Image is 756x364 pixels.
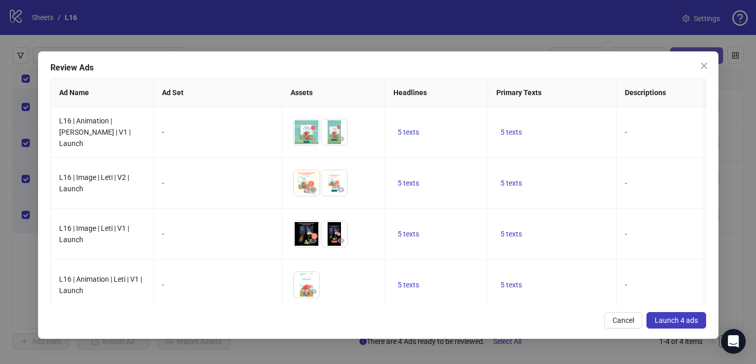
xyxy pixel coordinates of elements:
[721,329,746,354] div: Open Intercom Messenger
[337,186,345,193] span: eye
[335,184,347,196] button: Preview
[393,228,423,240] button: 5 texts
[696,58,712,74] button: Close
[154,79,282,107] th: Ad Set
[398,179,419,187] span: 5 texts
[282,79,385,107] th: Assets
[488,79,617,107] th: Primary Texts
[321,170,347,196] img: Asset 2
[617,79,745,107] th: Descriptions
[393,126,423,138] button: 5 texts
[337,135,345,142] span: eye
[307,133,319,145] button: Preview
[59,173,129,193] span: L16 | Image | Leti | V2 | Launch
[335,133,347,145] button: Preview
[162,228,274,240] div: -
[321,221,347,247] img: Asset 2
[700,62,708,70] span: close
[321,119,347,145] img: Asset 2
[496,228,526,240] button: 5 texts
[310,237,317,244] span: eye
[51,79,154,107] th: Ad Name
[162,279,274,290] div: -
[337,237,345,244] span: eye
[496,126,526,138] button: 5 texts
[162,177,274,189] div: -
[393,177,423,189] button: 5 texts
[655,316,698,324] span: Launch 4 ads
[625,230,627,238] span: -
[162,126,274,138] div: -
[59,117,131,148] span: L16 | Animation | [PERSON_NAME] | V1 | Launch
[335,234,347,247] button: Preview
[398,230,419,238] span: 5 texts
[500,179,522,187] span: 5 texts
[59,224,129,244] span: L16 | Image | Leti | V1 | Launch
[294,119,319,145] img: Asset 1
[398,281,419,289] span: 5 texts
[496,279,526,291] button: 5 texts
[625,179,627,187] span: -
[294,221,319,247] img: Asset 1
[625,128,627,136] span: -
[307,285,319,298] button: Preview
[604,312,642,329] button: Cancel
[500,281,522,289] span: 5 texts
[500,230,522,238] span: 5 texts
[500,128,522,136] span: 5 texts
[310,186,317,193] span: eye
[625,281,627,289] span: -
[385,79,488,107] th: Headlines
[307,234,319,247] button: Preview
[393,279,423,291] button: 5 texts
[613,316,634,324] span: Cancel
[59,275,142,295] span: L16 | Animation | Leti | V1 | Launch
[294,272,319,298] img: Asset 1
[646,312,706,329] button: Launch 4 ads
[310,288,317,295] span: eye
[398,128,419,136] span: 5 texts
[496,177,526,189] button: 5 texts
[294,170,319,196] img: Asset 1
[307,184,319,196] button: Preview
[310,135,317,142] span: eye
[50,62,706,74] div: Review Ads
